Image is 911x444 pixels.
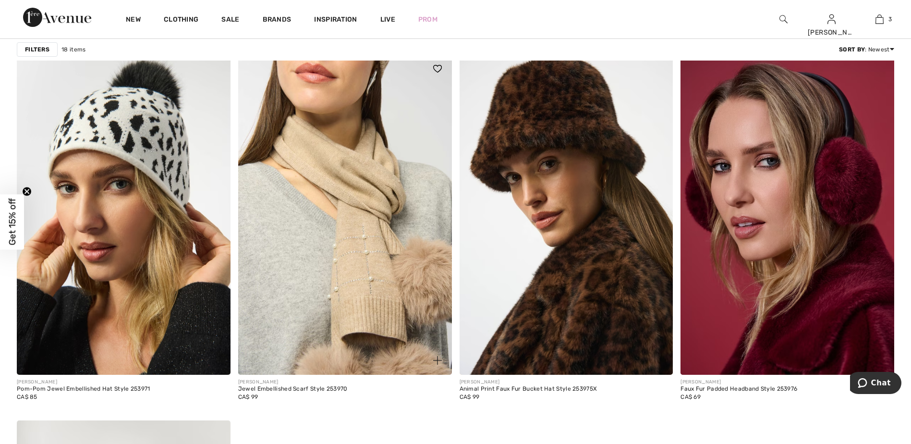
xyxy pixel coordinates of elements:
img: My Bag [875,13,884,25]
div: Pom-Pom Jewel Embellished Hat Style 253971 [17,386,150,393]
span: Get 15% off [7,198,18,246]
img: Faux Fur Padded Headband Style 253976. Merlot [680,54,894,375]
span: CA$ 69 [680,394,701,400]
div: : Newest [839,45,894,54]
strong: Sort By [839,46,865,53]
img: heart_black_full.svg [433,65,442,73]
a: New [126,15,141,25]
span: 18 items [61,45,85,54]
span: Inspiration [314,15,357,25]
div: Faux Fur Padded Headband Style 253976 [680,386,797,393]
a: Prom [418,14,437,25]
a: Jewel Embellished Scarf Style 253970. Taupe melange [238,54,452,375]
span: CA$ 85 [17,394,37,400]
div: [PERSON_NAME] [460,379,597,386]
a: Clothing [164,15,198,25]
img: plus_v2.svg [433,356,442,365]
div: [PERSON_NAME] [808,27,855,37]
a: Sign In [827,14,836,24]
button: Close teaser [22,187,32,197]
div: Jewel Embellished Scarf Style 253970 [238,386,348,393]
img: Animal Print Faux Fur Bucket Hat Style 253975X. Beige/Black [460,54,673,375]
div: [PERSON_NAME] [238,379,348,386]
img: search the website [779,13,788,25]
span: CA$ 99 [460,394,480,400]
div: [PERSON_NAME] [17,379,150,386]
a: Sale [221,15,239,25]
img: Pom-Pom Jewel Embellished Hat Style 253971. Winter white/black [17,54,231,375]
div: Animal Print Faux Fur Bucket Hat Style 253975X [460,386,597,393]
iframe: Opens a widget where you can chat to one of our agents [850,372,901,396]
a: Brands [263,15,292,25]
a: 3 [856,13,903,25]
img: My Info [827,13,836,25]
div: [PERSON_NAME] [680,379,797,386]
img: 1ère Avenue [23,8,91,27]
span: CA$ 99 [238,394,258,400]
span: 3 [888,15,892,24]
strong: Filters [25,45,49,54]
a: Live [380,14,395,25]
